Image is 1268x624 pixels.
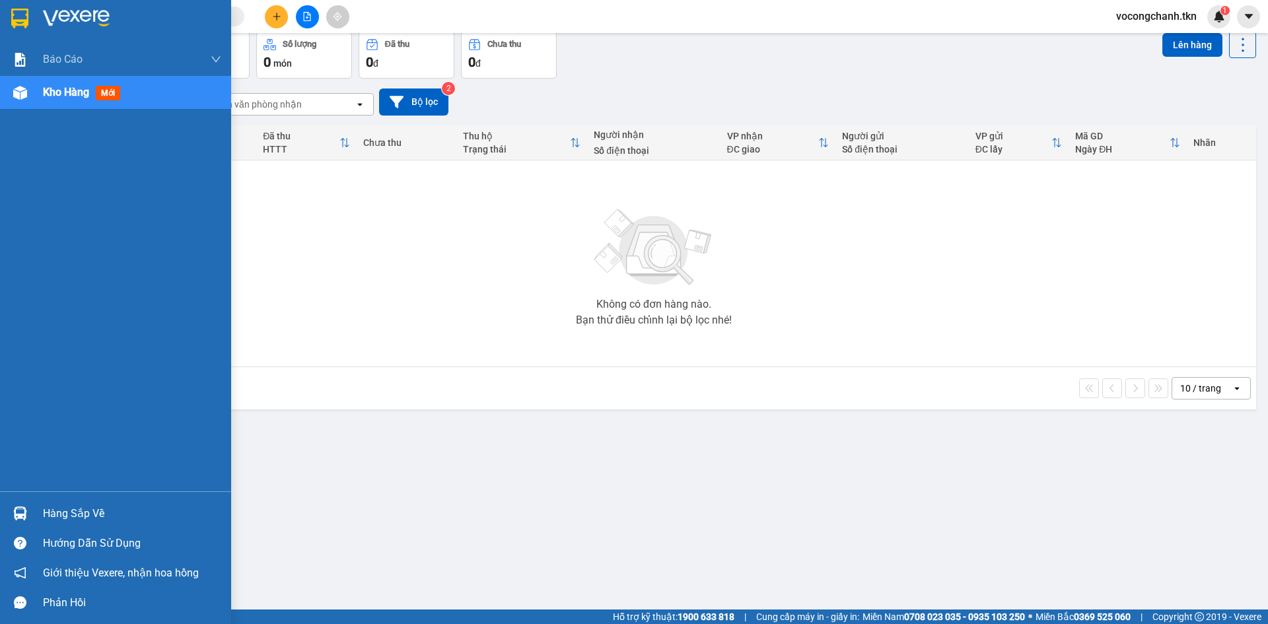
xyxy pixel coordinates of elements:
[756,609,859,624] span: Cung cấp máy in - giấy in:
[588,201,720,294] img: svg+xml;base64,PHN2ZyBjbGFzcz0ibGlzdC1wbHVnX19zdmciIHhtbG5zPSJodHRwOi8vd3d3LnczLm9yZy8yMDAwL3N2Zy...
[1162,33,1222,57] button: Lên hàng
[1222,6,1227,15] span: 1
[43,593,221,613] div: Phản hồi
[1232,383,1242,394] svg: open
[1069,125,1187,160] th: Toggle SortBy
[721,125,836,160] th: Toggle SortBy
[13,53,27,67] img: solution-icon
[326,5,349,28] button: aim
[43,86,89,98] span: Kho hàng
[283,40,316,49] div: Số lượng
[727,144,819,155] div: ĐC giao
[678,611,734,622] strong: 1900 633 818
[1074,611,1131,622] strong: 0369 525 060
[1036,609,1131,624] span: Miền Bắc
[594,129,713,140] div: Người nhận
[468,54,475,70] span: 0
[1195,612,1204,621] span: copyright
[302,12,312,21] span: file-add
[296,5,319,28] button: file-add
[359,31,454,79] button: Đã thu0đ
[265,5,288,28] button: plus
[43,51,83,67] span: Báo cáo
[842,144,962,155] div: Số điện thoại
[355,99,365,110] svg: open
[263,144,339,155] div: HTTT
[264,54,271,70] span: 0
[43,565,199,581] span: Giới thiệu Vexere, nhận hoa hồng
[1237,5,1260,28] button: caret-down
[975,131,1051,141] div: VP gửi
[1193,137,1250,148] div: Nhãn
[727,131,819,141] div: VP nhận
[969,125,1069,160] th: Toggle SortBy
[14,537,26,549] span: question-circle
[463,144,570,155] div: Trạng thái
[256,31,352,79] button: Số lượng0món
[1180,382,1221,395] div: 10 / trang
[456,125,587,160] th: Toggle SortBy
[613,609,734,624] span: Hỗ trợ kỹ thuật:
[96,86,120,100] span: mới
[1213,11,1225,22] img: icon-new-feature
[487,40,521,49] div: Chưa thu
[463,131,570,141] div: Thu hộ
[366,54,373,70] span: 0
[1075,144,1170,155] div: Ngày ĐH
[904,611,1025,622] strong: 0708 023 035 - 0935 103 250
[596,299,711,310] div: Không có đơn hàng nào.
[461,31,557,79] button: Chưa thu0đ
[442,82,455,95] sup: 2
[43,534,221,553] div: Hướng dẫn sử dụng
[1220,6,1230,15] sup: 1
[1141,609,1143,624] span: |
[385,40,409,49] div: Đã thu
[576,315,732,326] div: Bạn thử điều chỉnh lại bộ lọc nhé!
[744,609,746,624] span: |
[379,88,448,116] button: Bộ lọc
[1106,8,1207,24] span: vocongchanh.tkn
[363,137,450,148] div: Chưa thu
[842,131,962,141] div: Người gửi
[14,596,26,609] span: message
[211,54,221,65] span: down
[256,125,357,160] th: Toggle SortBy
[272,12,281,21] span: plus
[14,567,26,579] span: notification
[11,9,28,28] img: logo-vxr
[1028,614,1032,619] span: ⚪️
[211,98,302,111] div: Chọn văn phòng nhận
[1243,11,1255,22] span: caret-down
[13,86,27,100] img: warehouse-icon
[13,506,27,520] img: warehouse-icon
[263,131,339,141] div: Đã thu
[594,145,713,156] div: Số điện thoại
[975,144,1051,155] div: ĐC lấy
[475,58,481,69] span: đ
[1075,131,1170,141] div: Mã GD
[373,58,378,69] span: đ
[43,504,221,524] div: Hàng sắp về
[273,58,292,69] span: món
[333,12,342,21] span: aim
[863,609,1025,624] span: Miền Nam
